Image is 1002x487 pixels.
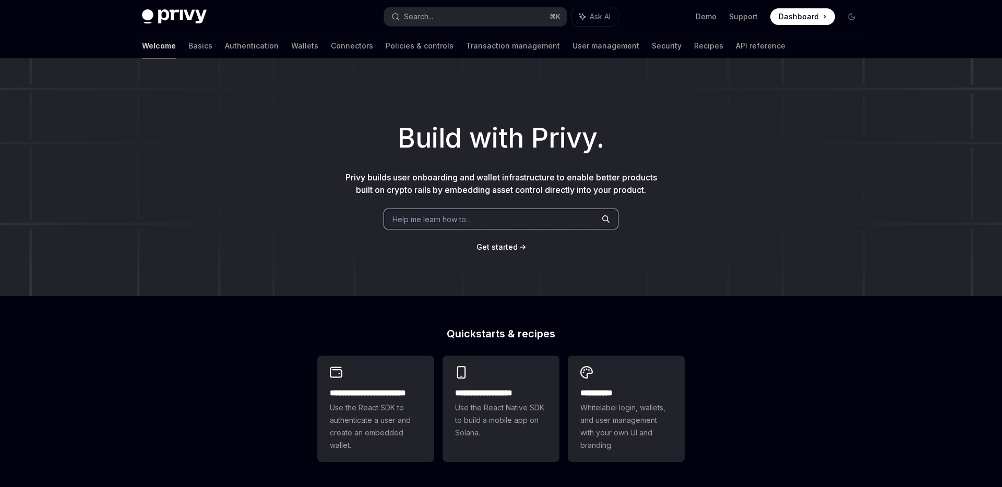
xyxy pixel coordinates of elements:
span: Dashboard [779,11,819,22]
h1: Build with Privy. [17,118,985,159]
button: Ask AI [572,7,618,26]
a: API reference [736,33,785,58]
a: Dashboard [770,8,835,25]
a: **** *****Whitelabel login, wallets, and user management with your own UI and branding. [568,356,685,462]
a: Recipes [694,33,723,58]
a: Authentication [225,33,279,58]
a: Connectors [331,33,373,58]
a: Demo [696,11,717,22]
a: Policies & controls [386,33,454,58]
span: ⌘ K [550,13,560,21]
span: Use the React Native SDK to build a mobile app on Solana. [455,401,547,439]
span: Use the React SDK to authenticate a user and create an embedded wallet. [330,401,422,452]
a: Security [652,33,682,58]
img: dark logo [142,9,207,24]
a: Wallets [291,33,318,58]
a: Get started [476,242,518,252]
button: Toggle dark mode [843,8,860,25]
h2: Quickstarts & recipes [317,328,685,339]
span: Help me learn how to… [392,214,472,225]
span: Whitelabel login, wallets, and user management with your own UI and branding. [580,401,672,452]
div: Search... [404,10,433,23]
a: Welcome [142,33,176,58]
button: Search...⌘K [384,7,567,26]
a: **** **** **** ***Use the React Native SDK to build a mobile app on Solana. [443,356,559,462]
a: Transaction management [466,33,560,58]
span: Privy builds user onboarding and wallet infrastructure to enable better products built on crypto ... [345,172,657,195]
a: Support [729,11,758,22]
span: Get started [476,242,518,251]
a: Basics [188,33,212,58]
span: Ask AI [590,11,611,22]
a: User management [572,33,639,58]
